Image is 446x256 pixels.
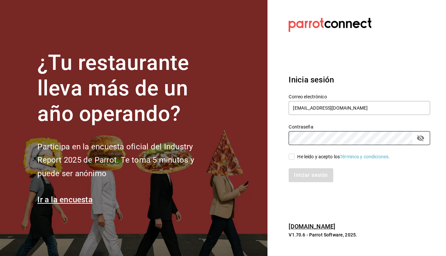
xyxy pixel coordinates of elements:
[37,50,216,127] h1: ¿Tu restaurante lleva más de un año operando?
[37,195,93,204] a: Ir a la encuesta
[340,154,390,159] a: Términos y condiciones.
[415,132,426,144] button: passwordField
[289,101,430,115] input: Ingresa tu correo electrónico
[289,125,430,129] label: Contraseña
[289,74,430,86] h3: Inicia sesión
[289,231,430,238] p: V1.70.6 - Parrot Software, 2025.
[289,223,335,230] a: [DOMAIN_NAME]
[297,153,390,160] div: He leído y acepto los
[289,94,430,99] label: Correo electrónico
[37,140,216,180] h2: Participa en la encuesta oficial del Industry Report 2025 de Parrot. Te toma 5 minutos y puede se...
